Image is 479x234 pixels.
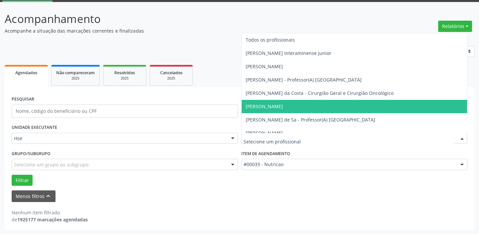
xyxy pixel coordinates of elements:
button: Relatórios [438,21,472,32]
span: Resolvidos [114,70,135,76]
input: Nome, código do beneficiário ou CPF [12,105,238,118]
span: [PERSON_NAME] de Sa - Professor(A) [GEOGRAPHIC_DATA] [246,117,375,123]
span: Todos os profissionais [246,37,295,43]
span: Agendados [15,70,37,76]
input: Selecione um profissional [244,135,454,148]
button: Menos filtroskeyboard_arrow_up [12,190,56,202]
label: Item de agendamento [241,148,290,159]
p: Acompanhamento [5,11,333,27]
strong: 1925177 marcações agendadas [17,216,88,223]
div: 2025 [108,76,141,81]
span: [PERSON_NAME] da Costa - Cirurgião Geral e Cirurgião Oncológico [246,90,394,96]
span: #00033 - Nutricao [244,161,454,168]
div: Nenhum item filtrado [12,209,88,216]
div: 2025 [155,76,188,81]
p: Acompanhe a situação das marcações correntes e finalizadas [5,27,333,34]
span: Hse [14,135,224,142]
span: [PERSON_NAME] [246,63,283,70]
div: 2025 [56,76,95,81]
span: [PERSON_NAME] - Professor(A) [GEOGRAPHIC_DATA] [246,77,362,83]
span: [PERSON_NAME] [246,103,283,110]
span: Selecione um grupo ou subgrupo [14,161,88,168]
span: Cancelados [160,70,182,76]
span: [PERSON_NAME] [246,130,283,136]
i: keyboard_arrow_up [45,192,52,200]
label: UNIDADE EXECUTANTE [12,122,57,133]
span: [PERSON_NAME] Interaminense Junior [246,50,331,56]
label: Grupo/Subgrupo [12,148,51,159]
span: Não compareceram [56,70,95,76]
div: de [12,216,88,223]
button: Filtrar [12,175,33,186]
label: PESQUISAR [12,94,34,105]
